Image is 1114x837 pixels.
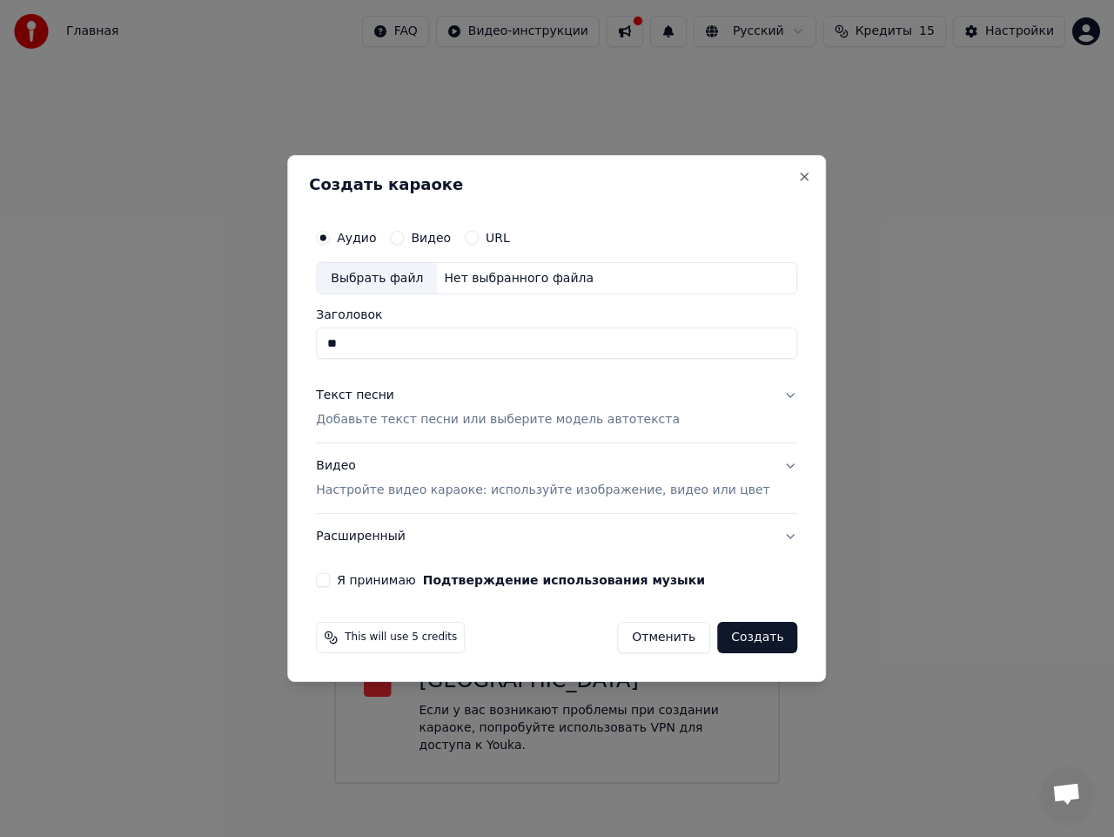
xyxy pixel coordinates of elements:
label: URL [486,232,510,244]
p: Настройте видео караоке: используйте изображение, видео или цвет [316,482,769,499]
button: Я принимаю [423,574,705,586]
h2: Создать караоке [309,177,804,192]
div: Текст песни [316,388,394,405]
span: This will use 5 credits [345,631,457,645]
label: Видео [411,232,451,244]
button: Текст песниДобавьте текст песни или выберите модель автотекста [316,374,797,443]
div: Нет выбранного файла [437,270,601,287]
div: Видео [316,458,769,500]
button: ВидеоНастройте видео караоке: используйте изображение, видео или цвет [316,444,797,514]
label: Я принимаю [337,574,705,586]
button: Расширенный [316,514,797,559]
p: Добавьте текст песни или выберите модель автотекста [316,412,680,429]
label: Заголовок [316,309,797,321]
button: Создать [717,622,797,653]
div: Выбрать файл [317,263,437,294]
label: Аудио [337,232,376,244]
button: Отменить [617,622,710,653]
